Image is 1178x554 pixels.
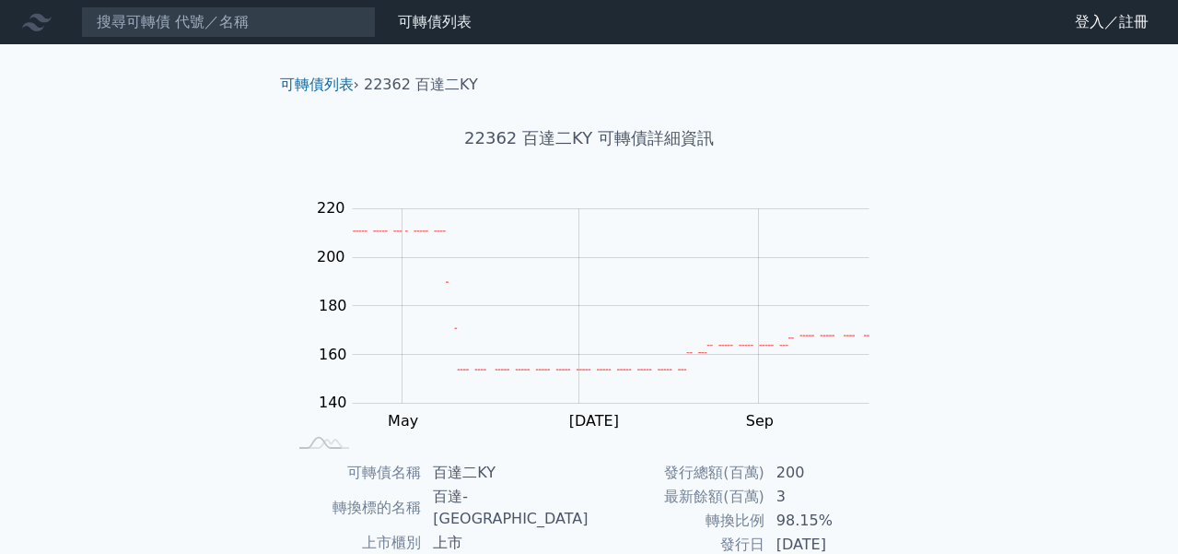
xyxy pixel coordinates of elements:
td: 百達二KY [422,461,589,485]
td: 發行總額(百萬) [589,461,765,485]
tspan: May [388,412,418,430]
li: 22362 百達二KY [364,74,478,96]
tspan: 140 [319,394,347,411]
tspan: 200 [317,248,345,265]
g: Series [353,231,869,370]
a: 登入／註冊 [1060,7,1163,37]
td: 3 [765,485,892,509]
tspan: 220 [317,199,345,217]
a: 可轉債列表 [280,76,354,93]
tspan: 180 [319,297,347,314]
g: Chart [308,199,897,466]
h1: 22362 百達二KY 可轉債詳細資訊 [265,125,914,151]
td: 可轉債名稱 [287,461,423,485]
td: 200 [765,461,892,485]
td: 轉換標的名稱 [287,485,423,531]
tspan: 160 [319,346,347,363]
td: 98.15% [765,509,892,533]
td: 最新餘額(百萬) [589,485,765,509]
td: 百達-[GEOGRAPHIC_DATA] [422,485,589,531]
td: 轉換比例 [589,509,765,533]
li: › [280,74,359,96]
tspan: Sep [746,412,774,430]
input: 搜尋可轉債 代號／名稱 [81,6,376,38]
a: 可轉債列表 [398,13,472,30]
tspan: [DATE] [569,412,619,430]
